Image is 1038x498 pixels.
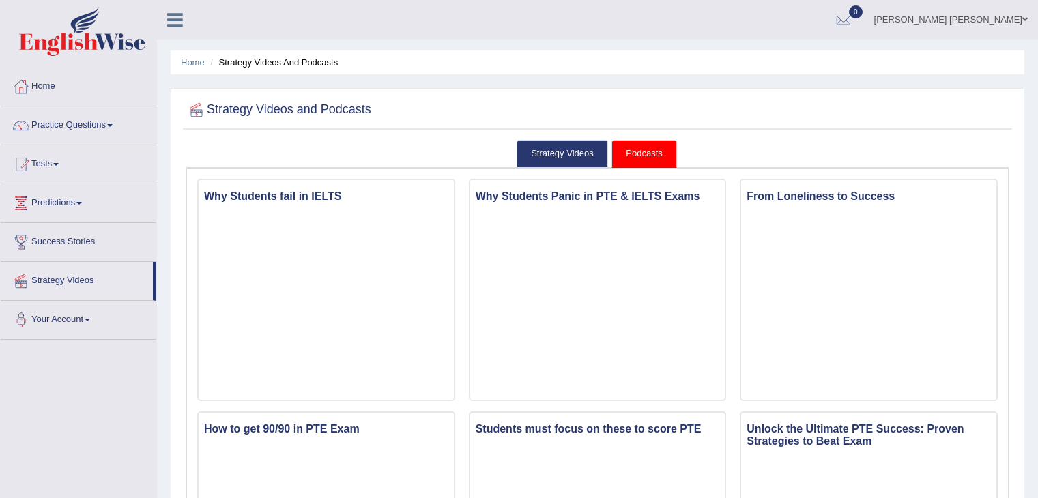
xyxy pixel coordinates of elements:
[517,140,608,168] a: Strategy Videos
[1,106,156,141] a: Practice Questions
[199,420,454,439] h3: How to get 90/90 in PTE Exam
[1,223,156,257] a: Success Stories
[181,57,205,68] a: Home
[1,262,153,296] a: Strategy Videos
[611,140,676,168] a: Podcasts
[741,187,996,206] h3: From Loneliness to Success
[1,68,156,102] a: Home
[186,100,371,120] h2: Strategy Videos and Podcasts
[1,301,156,335] a: Your Account
[470,187,725,206] h3: Why Students Panic in PTE & IELTS Exams
[199,187,454,206] h3: Why Students fail in IELTS
[470,420,725,439] h3: Students must focus on these to score PTE
[741,420,996,450] h3: Unlock the Ultimate PTE Success: Proven Strategies to Beat Exam
[1,145,156,179] a: Tests
[207,56,338,69] li: Strategy Videos and Podcasts
[849,5,863,18] span: 0
[1,184,156,218] a: Predictions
